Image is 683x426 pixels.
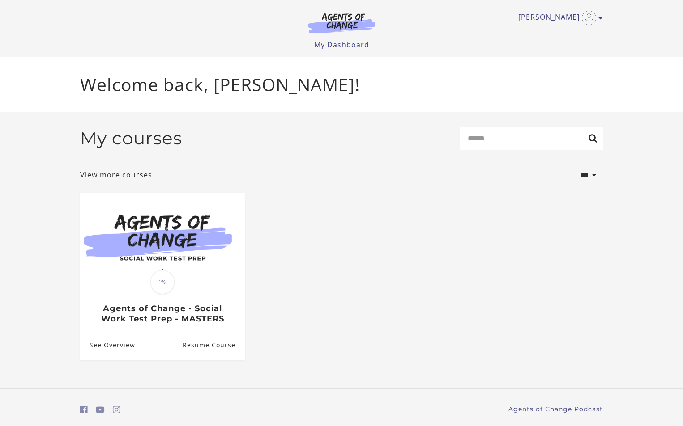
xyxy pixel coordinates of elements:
[508,405,603,414] a: Agents of Change Podcast
[80,128,182,149] h2: My courses
[183,331,245,360] a: Agents of Change - Social Work Test Prep - MASTERS: Resume Course
[150,270,175,294] span: 1%
[90,304,235,324] h3: Agents of Change - Social Work Test Prep - MASTERS
[518,11,598,25] a: Toggle menu
[96,403,105,416] a: https://www.youtube.com/c/AgentsofChangeTestPrepbyMeaganMitchell (Open in a new window)
[96,405,105,414] i: https://www.youtube.com/c/AgentsofChangeTestPrepbyMeaganMitchell (Open in a new window)
[80,331,135,360] a: Agents of Change - Social Work Test Prep - MASTERS: See Overview
[80,405,88,414] i: https://www.facebook.com/groups/aswbtestprep (Open in a new window)
[80,403,88,416] a: https://www.facebook.com/groups/aswbtestprep (Open in a new window)
[113,405,120,414] i: https://www.instagram.com/agentsofchangeprep/ (Open in a new window)
[80,72,603,98] p: Welcome back, [PERSON_NAME]!
[299,13,384,33] img: Agents of Change Logo
[80,169,152,180] a: View more courses
[113,403,120,416] a: https://www.instagram.com/agentsofchangeprep/ (Open in a new window)
[314,40,369,50] a: My Dashboard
